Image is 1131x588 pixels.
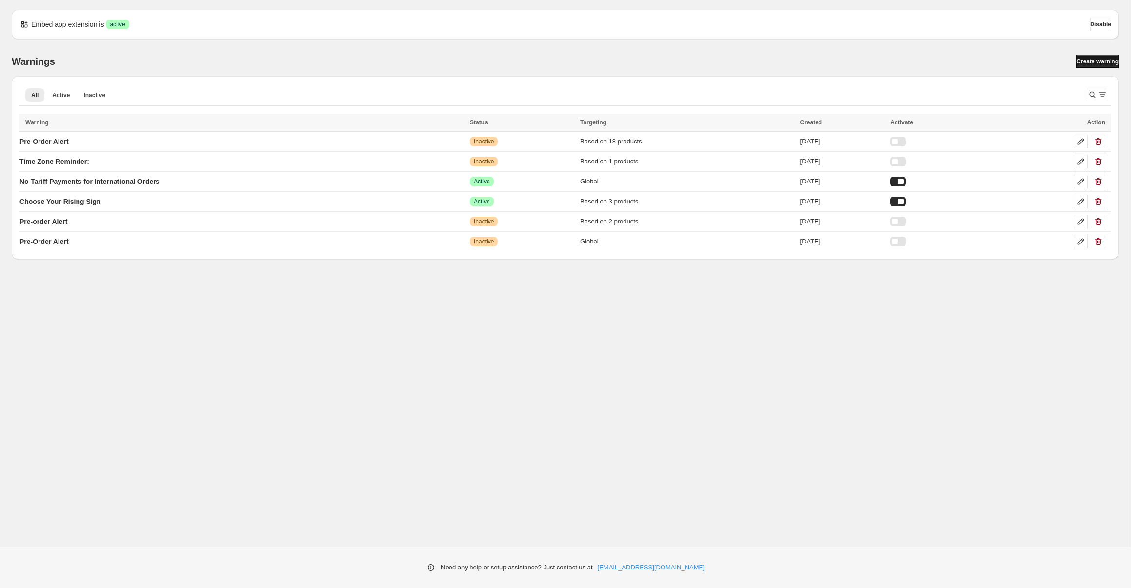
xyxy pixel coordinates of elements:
[19,157,89,166] p: Time Zone Reminder:
[19,194,101,209] a: Choose Your Rising Sign
[890,119,913,126] span: Activate
[19,217,67,226] p: Pre-order Alert
[474,218,494,225] span: Inactive
[25,119,49,126] span: Warning
[19,174,160,189] a: No-Tariff Payments for International Orders
[19,214,67,229] a: Pre-order Alert
[83,91,105,99] span: Inactive
[1090,20,1111,28] span: Disable
[580,237,794,246] div: Global
[1088,88,1107,101] button: Search and filter results
[19,154,89,169] a: Time Zone Reminder:
[19,137,69,146] p: Pre-Order Alert
[19,237,69,246] p: Pre-Order Alert
[12,56,55,67] h2: Warnings
[800,177,885,186] div: [DATE]
[31,91,39,99] span: All
[800,197,885,206] div: [DATE]
[474,238,494,245] span: Inactive
[19,197,101,206] p: Choose Your Rising Sign
[1076,58,1119,65] span: Create warning
[110,20,125,28] span: active
[580,197,794,206] div: Based on 3 products
[52,91,70,99] span: Active
[800,137,885,146] div: [DATE]
[580,119,606,126] span: Targeting
[19,177,160,186] p: No-Tariff Payments for International Orders
[800,217,885,226] div: [DATE]
[1076,55,1119,68] a: Create warning
[1087,119,1105,126] span: Action
[580,157,794,166] div: Based on 1 products
[474,138,494,145] span: Inactive
[470,119,488,126] span: Status
[598,563,705,572] a: [EMAIL_ADDRESS][DOMAIN_NAME]
[580,137,794,146] div: Based on 18 products
[31,20,104,29] p: Embed app extension is
[19,134,69,149] a: Pre-Order Alert
[1090,18,1111,31] button: Disable
[474,178,490,185] span: Active
[474,158,494,165] span: Inactive
[800,157,885,166] div: [DATE]
[800,237,885,246] div: [DATE]
[800,119,822,126] span: Created
[19,234,69,249] a: Pre-Order Alert
[580,217,794,226] div: Based on 2 products
[474,198,490,205] span: Active
[580,177,794,186] div: Global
